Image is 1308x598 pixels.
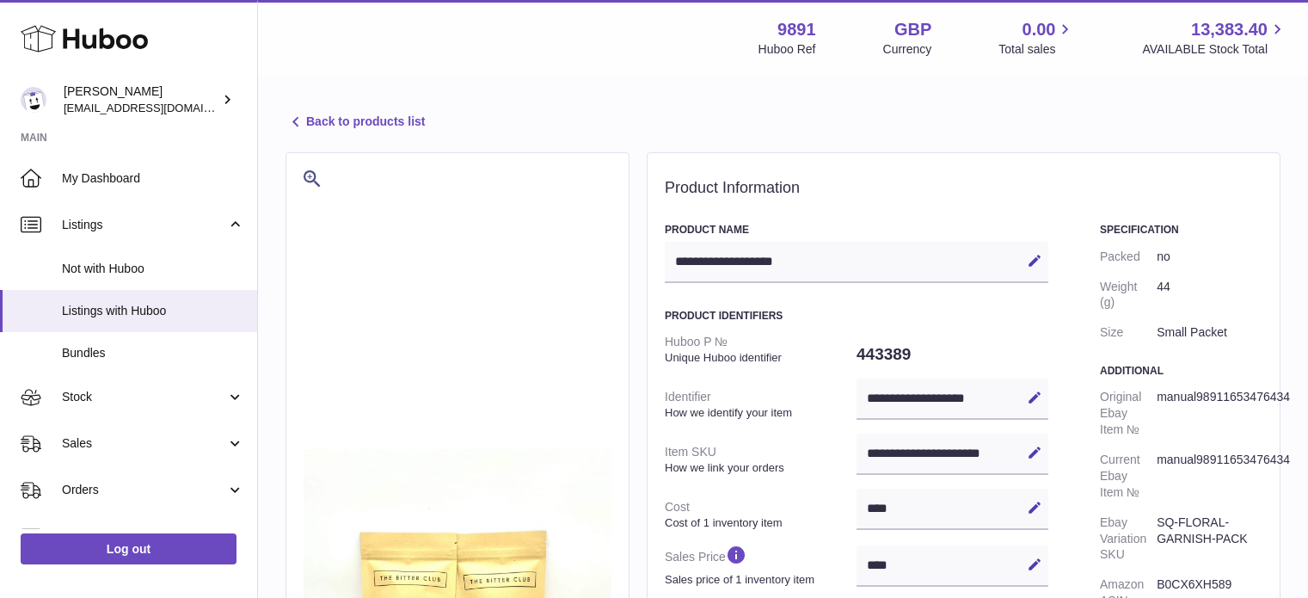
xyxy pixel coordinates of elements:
[758,41,816,58] div: Huboo Ref
[665,405,852,421] strong: How we identify your item
[1157,272,1262,318] dd: 44
[1157,508,1262,570] dd: SQ-FLORAL-GARNISH-PACK
[62,345,244,361] span: Bundles
[1100,445,1157,508] dt: Current Ebay Item №
[1100,364,1262,378] h3: Additional
[1100,242,1157,272] dt: Packed
[665,437,857,482] dt: Item SKU
[64,83,218,116] div: [PERSON_NAME]
[894,18,931,41] strong: GBP
[62,170,244,187] span: My Dashboard
[62,217,226,233] span: Listings
[1100,317,1157,348] dt: Size
[665,350,852,366] strong: Unique Huboo identifier
[665,309,1048,323] h3: Product Identifiers
[665,179,1262,198] h2: Product Information
[1157,382,1262,445] dd: manual98911653476434
[665,460,852,476] strong: How we link your orders
[21,533,236,564] a: Log out
[857,336,1048,373] dd: 443389
[665,223,1048,237] h3: Product Name
[883,41,932,58] div: Currency
[62,389,226,405] span: Stock
[1100,382,1157,445] dt: Original Ebay Item №
[64,101,253,114] span: [EMAIL_ADDRESS][DOMAIN_NAME]
[1157,445,1262,508] dd: manual98911653476434
[998,41,1075,58] span: Total sales
[665,572,852,588] strong: Sales price of 1 inventory item
[998,18,1075,58] a: 0.00 Total sales
[1100,223,1262,237] h3: Specification
[1157,242,1262,272] dd: no
[62,435,226,452] span: Sales
[665,492,857,537] dt: Cost
[1022,18,1056,41] span: 0.00
[1157,317,1262,348] dd: Small Packet
[62,303,244,319] span: Listings with Huboo
[665,537,857,594] dt: Sales Price
[1100,508,1157,570] dt: Ebay Variation SKU
[665,515,852,531] strong: Cost of 1 inventory item
[1191,18,1268,41] span: 13,383.40
[1142,18,1287,58] a: 13,383.40 AVAILABLE Stock Total
[1100,272,1157,318] dt: Weight (g)
[777,18,816,41] strong: 9891
[665,382,857,427] dt: Identifier
[665,327,857,372] dt: Huboo P №
[21,87,46,113] img: internalAdmin-9891@internal.huboo.com
[1142,41,1287,58] span: AVAILABLE Stock Total
[286,112,425,133] a: Back to products list
[62,482,226,498] span: Orders
[62,261,244,277] span: Not with Huboo
[62,528,244,545] span: Usage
